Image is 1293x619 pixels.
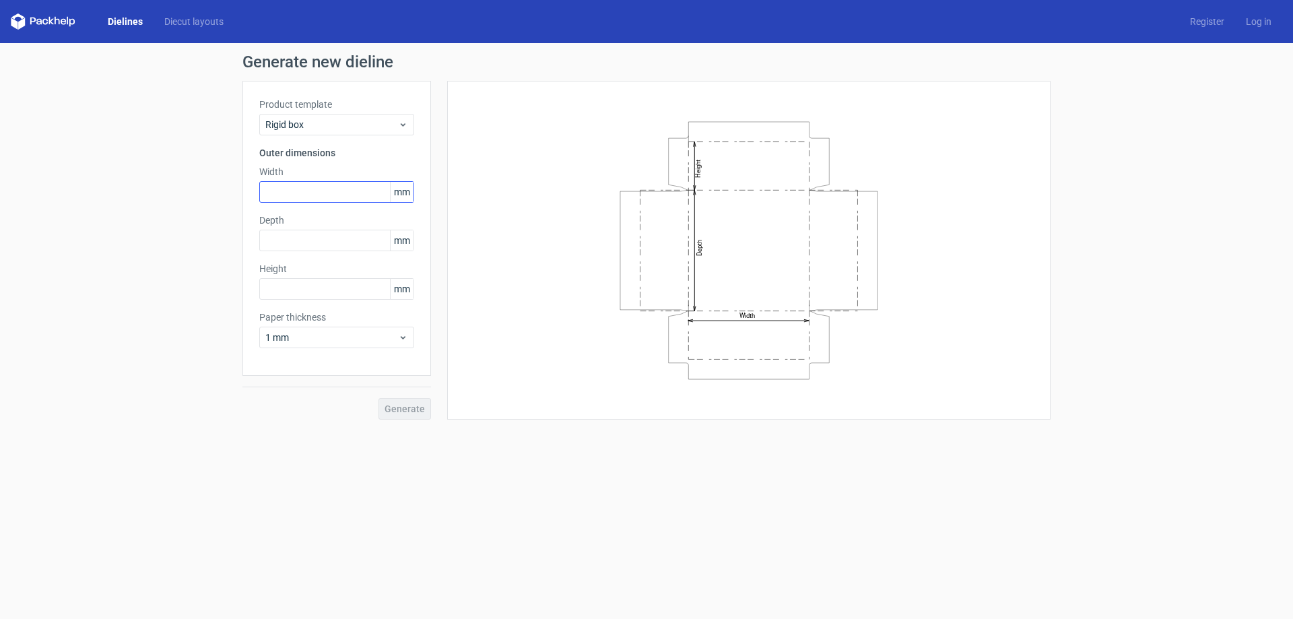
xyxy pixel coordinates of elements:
label: Height [259,262,414,275]
a: Register [1179,15,1235,28]
h1: Generate new dieline [242,54,1051,70]
span: mm [390,279,413,299]
h3: Outer dimensions [259,146,414,160]
span: 1 mm [265,331,398,344]
label: Width [259,165,414,178]
text: Width [739,312,755,319]
span: mm [390,182,413,202]
label: Product template [259,98,414,111]
span: mm [390,230,413,251]
a: Diecut layouts [154,15,234,28]
a: Dielines [97,15,154,28]
a: Log in [1235,15,1282,28]
text: Height [694,159,702,177]
span: Rigid box [265,118,398,131]
text: Depth [696,239,703,255]
label: Depth [259,214,414,227]
label: Paper thickness [259,311,414,324]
